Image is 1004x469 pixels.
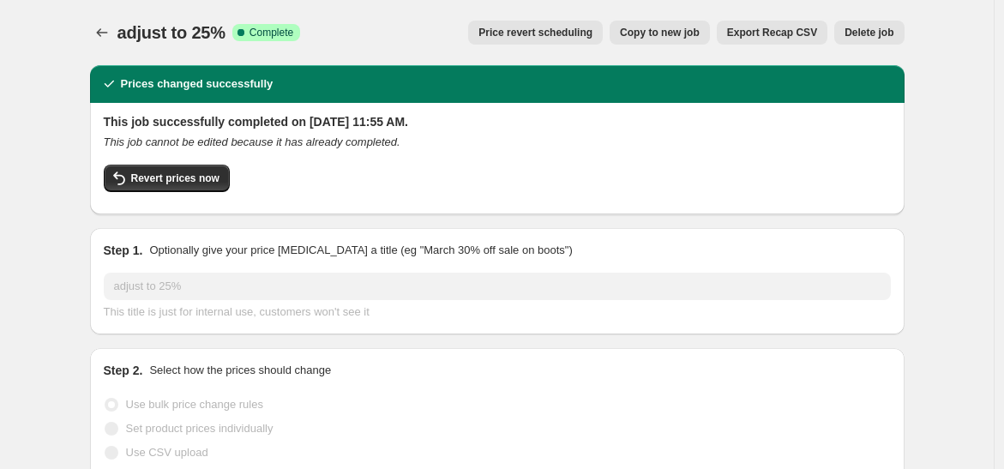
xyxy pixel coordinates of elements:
[131,171,219,185] span: Revert prices now
[104,113,891,130] h2: This job successfully completed on [DATE] 11:55 AM.
[126,446,208,459] span: Use CSV upload
[717,21,827,45] button: Export Recap CSV
[149,362,331,379] p: Select how the prices should change
[249,26,293,39] span: Complete
[104,305,370,318] span: This title is just for internal use, customers won't see it
[104,362,143,379] h2: Step 2.
[117,23,225,42] span: adjust to 25%
[104,135,400,148] i: This job cannot be edited because it has already completed.
[834,21,904,45] button: Delete job
[727,26,817,39] span: Export Recap CSV
[478,26,592,39] span: Price revert scheduling
[90,21,114,45] button: Price change jobs
[104,273,891,300] input: 30% off holiday sale
[620,26,700,39] span: Copy to new job
[149,242,572,259] p: Optionally give your price [MEDICAL_DATA] a title (eg "March 30% off sale on boots")
[121,75,274,93] h2: Prices changed successfully
[468,21,603,45] button: Price revert scheduling
[104,242,143,259] h2: Step 1.
[845,26,893,39] span: Delete job
[126,422,274,435] span: Set product prices individually
[126,398,263,411] span: Use bulk price change rules
[610,21,710,45] button: Copy to new job
[104,165,230,192] button: Revert prices now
